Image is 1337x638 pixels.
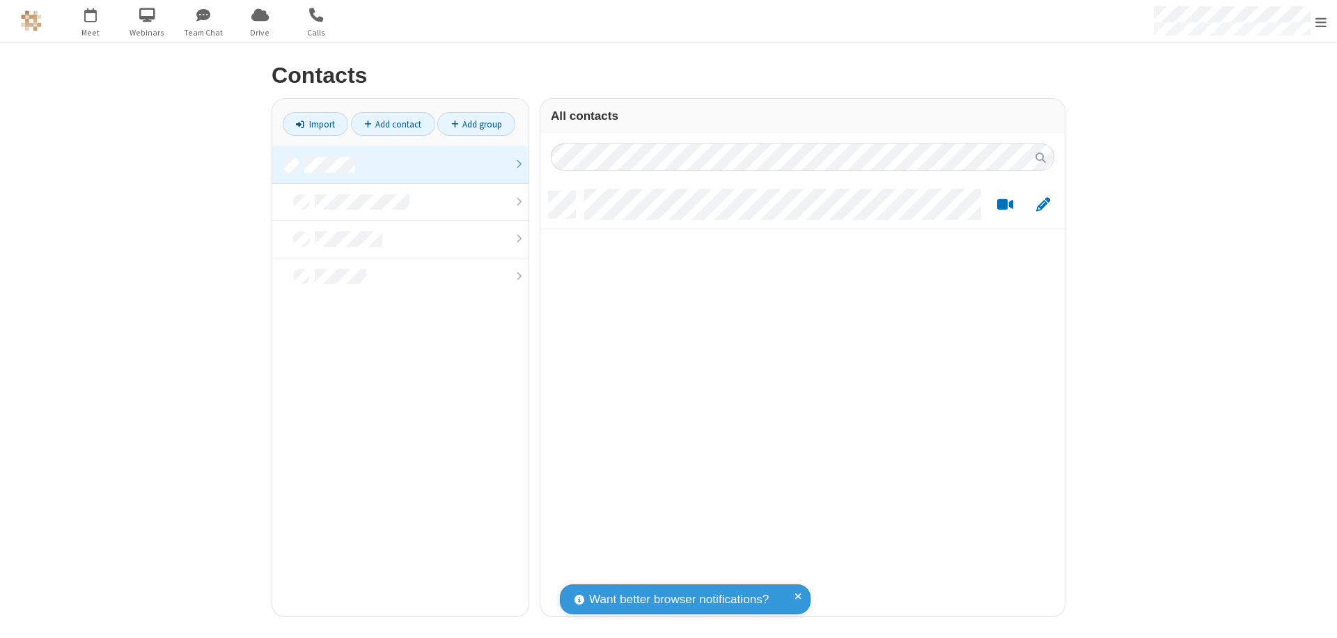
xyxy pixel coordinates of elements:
span: Calls [290,26,343,39]
a: Add group [437,112,515,136]
span: Meet [65,26,117,39]
span: Drive [234,26,286,39]
button: Start a video meeting [992,196,1019,214]
a: Import [283,112,348,136]
span: Want better browser notifications? [589,591,769,609]
h3: All contacts [551,109,1054,123]
img: QA Selenium DO NOT DELETE OR CHANGE [21,10,42,31]
a: Add contact [351,112,435,136]
h2: Contacts [272,63,1065,88]
span: Webinars [121,26,173,39]
iframe: Chat [1302,602,1327,628]
span: Team Chat [178,26,230,39]
div: grid [540,181,1065,616]
button: Edit [1029,196,1056,214]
